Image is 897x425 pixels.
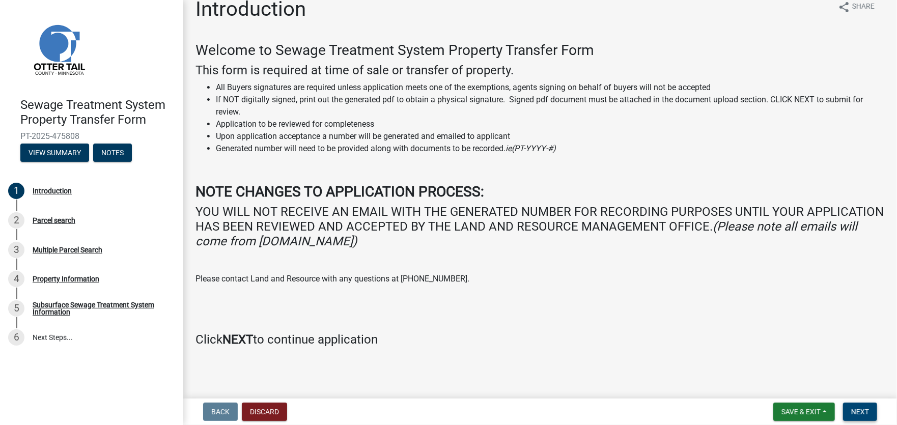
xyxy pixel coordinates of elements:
strong: NOTE CHANGES TO APPLICATION PROCESS: [195,183,484,200]
div: 3 [8,242,24,258]
button: Discard [242,403,287,421]
span: Share [852,1,875,13]
li: Generated number will need to be provided along with documents to be recorded. [216,143,885,155]
i: share [838,1,850,13]
h4: Sewage Treatment System Property Transfer Form [20,98,175,127]
li: Application to be reviewed for completeness [216,118,885,130]
h4: Click to continue application [195,332,885,347]
h4: YOU WILL NOT RECEIVE AN EMAIL WITH THE GENERATED NUMBER FOR RECORDING PURPOSES UNTIL YOUR APPLICA... [195,205,885,248]
button: Notes [93,144,132,162]
strong: NEXT [222,332,253,347]
div: Parcel search [33,217,75,224]
wm-modal-confirm: Notes [93,149,132,157]
button: Next [843,403,877,421]
button: Back [203,403,238,421]
li: If NOT digitally signed, print out the generated pdf to obtain a physical signature. Signed pdf d... [216,94,885,118]
i: ie(PT-YYYY-#) [506,144,556,153]
li: Upon application acceptance a number will be generated and emailed to applicant [216,130,885,143]
div: 5 [8,300,24,317]
div: Property Information [33,275,99,282]
button: Save & Exit [773,403,835,421]
i: (Please note all emails will come from [DOMAIN_NAME]) [195,219,857,248]
li: All Buyers signatures are required unless application meets one of the exemptions, agents signing... [216,81,885,94]
div: Subsurface Sewage Treatment System Information [33,301,167,316]
span: Next [851,408,869,416]
img: Otter Tail County, Minnesota [20,11,97,87]
span: Save & Exit [781,408,821,416]
div: Introduction [33,187,72,194]
div: Multiple Parcel Search [33,246,102,253]
div: 6 [8,329,24,346]
div: 2 [8,212,24,229]
h3: Welcome to Sewage Treatment System Property Transfer Form [195,42,885,59]
div: 1 [8,183,24,199]
span: Back [211,408,230,416]
div: 4 [8,271,24,287]
p: Please contact Land and Resource with any questions at [PHONE_NUMBER]. [195,273,885,285]
span: PT-2025-475808 [20,131,163,141]
h4: This form is required at time of sale or transfer of property. [195,63,885,78]
button: View Summary [20,144,89,162]
wm-modal-confirm: Summary [20,149,89,157]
